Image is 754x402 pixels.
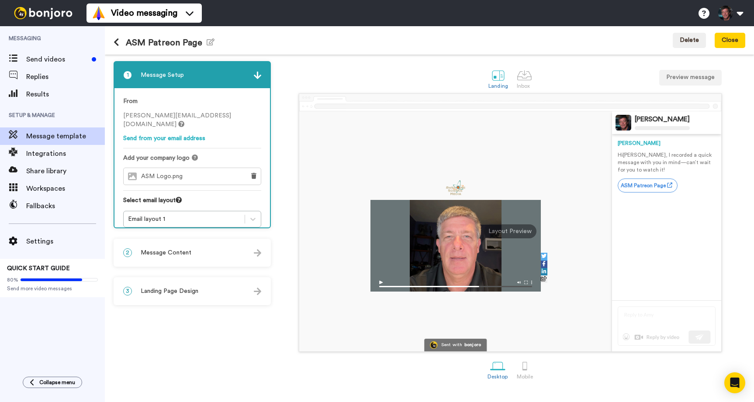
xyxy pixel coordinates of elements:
[26,236,105,247] span: Settings
[26,148,105,159] span: Integrations
[26,131,105,141] span: Message template
[123,71,132,79] span: 1
[123,154,190,162] span: Add your company logo
[39,379,75,386] span: Collapse menu
[254,72,261,79] img: arrow.svg
[141,71,184,79] span: Message Setup
[111,7,177,19] span: Video messaging
[616,115,631,131] img: Profile Image
[618,140,716,147] div: [PERSON_NAME]
[26,72,105,82] span: Replies
[618,306,716,346] img: reply-preview.svg
[484,224,536,238] div: Layout Preview
[114,38,214,48] h1: ASM Patreon Page
[254,249,261,257] img: arrow.svg
[7,276,18,283] span: 80%
[26,89,105,100] span: Results
[23,377,82,388] button: Collapse menu
[123,287,132,295] span: 3
[123,113,231,127] span: [PERSON_NAME][EMAIL_ADDRESS][DOMAIN_NAME]
[512,354,537,384] a: Mobile
[715,33,745,48] button: Close
[254,288,261,295] img: arrow.svg
[488,83,508,89] div: Landing
[635,115,690,124] div: [PERSON_NAME]
[464,343,481,347] div: bonjoro
[141,173,187,180] span: ASM Logo.png
[517,83,532,89] div: Inbox
[673,33,706,48] button: Delete
[128,215,240,223] div: Email layout 1
[7,285,98,292] span: Send more video messages
[724,372,745,393] div: Open Intercom Messenger
[10,7,76,19] img: bj-logo-header-white.svg
[441,343,462,347] div: Sent with
[141,287,198,295] span: Landing Page Design
[123,248,132,257] span: 2
[7,265,70,271] span: QUICK START GUIDE
[483,354,512,384] a: Desktop
[618,151,716,174] p: Hi [PERSON_NAME] , I recorded a quick message with you in mind—can’t wait for you to watch it!
[659,70,722,86] button: Preview message
[517,374,533,380] div: Mobile
[618,179,678,192] a: ASM Patreon Page
[141,248,191,257] span: Message Content
[123,135,205,141] a: Send from your email address
[488,374,508,380] div: Desktop
[446,180,466,196] img: fc57065a-ca6f-4324-ac10-896bef67fd10
[370,276,541,292] img: player-controls-full.svg
[114,277,271,305] div: 3Landing Page Design
[26,166,105,176] span: Share library
[114,239,271,267] div: 2Message Content
[484,63,512,93] a: Landing
[92,6,106,20] img: vm-color.svg
[430,341,437,349] img: Bonjoro Logo
[123,196,261,211] div: Select email layout
[26,54,88,65] span: Send videos
[26,183,105,194] span: Workspaces
[26,201,105,211] span: Fallbacks
[123,97,138,106] label: From
[512,63,536,93] a: Inbox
